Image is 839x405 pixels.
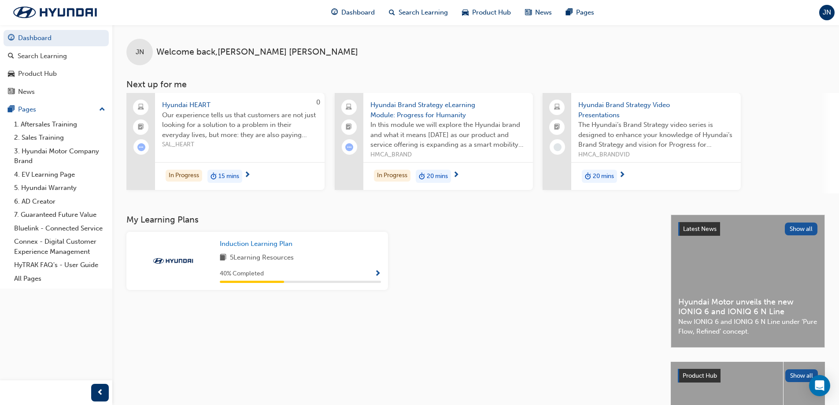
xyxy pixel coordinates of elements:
a: guage-iconDashboard [324,4,382,22]
span: laptop-icon [554,102,560,113]
a: pages-iconPages [559,4,601,22]
a: All Pages [11,272,109,286]
span: laptop-icon [346,102,352,113]
span: 40 % Completed [220,269,264,279]
a: Latest NewsShow all [678,222,817,236]
a: 2. Sales Training [11,131,109,145]
span: Hyundai Motor unveils the new IONIQ 6 and IONIQ 6 N Line [678,297,817,317]
span: News [535,7,552,18]
span: 20 mins [593,171,614,182]
span: search-icon [389,7,395,18]
button: Show Progress [374,268,381,279]
span: Latest News [683,225,717,233]
a: car-iconProduct Hub [455,4,518,22]
span: learningRecordVerb_ATTEMPT-icon [345,143,353,151]
span: In this module we will explore the Hyundai brand and what it means [DATE] as our product and serv... [370,120,526,150]
a: 4. EV Learning Page [11,168,109,182]
span: booktick-icon [138,122,144,133]
a: Connex - Digital Customer Experience Management [11,235,109,258]
div: Product Hub [18,69,57,79]
span: JN [823,7,831,18]
a: Latest NewsShow allHyundai Motor unveils the new IONIQ 6 and IONIQ 6 N LineNew IONIQ 6 and IONIQ ... [671,215,825,348]
button: JN [819,5,835,20]
button: DashboardSearch LearningProduct HubNews [4,28,109,101]
a: 0Hyundai HEARTOur experience tells us that customers are not just looking for a solution to a pro... [126,93,325,190]
h3: Next up for me [112,79,839,89]
span: duration-icon [211,171,217,182]
span: next-icon [453,171,459,179]
span: Hyundai Brand Strategy eLearning Module: Progress for Humanity [370,100,526,120]
span: news-icon [525,7,532,18]
a: Bluelink - Connected Service [11,222,109,235]
span: laptop-icon [138,102,144,113]
span: guage-icon [331,7,338,18]
a: HyTRAK FAQ's - User Guide [11,258,109,272]
span: Our experience tells us that customers are not just looking for a solution to a problem in their ... [162,110,318,140]
span: SAL_HEART [162,140,318,150]
span: 5 Learning Resources [230,253,294,264]
a: 3. Hyundai Motor Company Brand [11,145,109,168]
a: 7. Guaranteed Future Value [11,208,109,222]
span: duration-icon [585,171,591,182]
a: 5. Hyundai Warranty [11,181,109,195]
div: Open Intercom Messenger [809,375,830,396]
span: Product Hub [472,7,511,18]
div: Pages [18,104,36,115]
span: up-icon [99,104,105,115]
span: Dashboard [341,7,375,18]
span: booktick-icon [554,122,560,133]
span: pages-icon [566,7,573,18]
a: News [4,84,109,100]
span: next-icon [619,171,625,179]
h3: My Learning Plans [126,215,657,225]
span: book-icon [220,253,226,264]
button: Show all [785,369,818,382]
img: Trak [4,3,106,22]
img: Trak [149,256,197,265]
a: Search Learning [4,48,109,64]
span: Product Hub [683,372,717,379]
span: pages-icon [8,106,15,114]
a: news-iconNews [518,4,559,22]
span: HMCA_BRAND [370,150,526,160]
span: Induction Learning Plan [220,240,292,248]
span: Show Progress [374,270,381,278]
div: In Progress [166,170,202,182]
button: Pages [4,101,109,118]
span: Search Learning [399,7,448,18]
span: Welcome back , [PERSON_NAME] [PERSON_NAME] [156,47,358,57]
span: 0 [316,98,320,106]
span: booktick-icon [346,122,352,133]
div: Search Learning [18,51,67,61]
span: news-icon [8,88,15,96]
a: search-iconSearch Learning [382,4,455,22]
a: Dashboard [4,30,109,46]
span: learningRecordVerb_ATTEMPT-icon [137,143,145,151]
a: Product HubShow all [678,369,818,383]
a: Product Hub [4,66,109,82]
span: prev-icon [97,387,103,398]
a: 6. AD Creator [11,195,109,208]
a: Induction Learning Plan [220,239,296,249]
span: duration-icon [419,171,425,182]
span: next-icon [244,171,251,179]
span: guage-icon [8,34,15,42]
span: car-icon [8,70,15,78]
span: 15 mins [218,171,239,182]
a: Hyundai Brand Strategy eLearning Module: Progress for HumanityIn this module we will explore the ... [335,93,533,190]
span: 20 mins [427,171,448,182]
span: search-icon [8,52,14,60]
span: Hyundai HEART [162,100,318,110]
a: 1. Aftersales Training [11,118,109,131]
span: Hyundai Brand Strategy Video Presentations [578,100,734,120]
span: JN [136,47,144,57]
span: Pages [576,7,594,18]
a: Hyundai Brand Strategy Video PresentationsThe Hyundai’s Brand Strategy video series is designed t... [543,93,741,190]
span: The Hyundai’s Brand Strategy video series is designed to enhance your knowledge of Hyundai’s Bran... [578,120,734,150]
div: In Progress [374,170,410,182]
span: learningRecordVerb_NONE-icon [554,143,562,151]
span: car-icon [462,7,469,18]
span: New IONIQ 6 and IONIQ 6 N Line under ‘Pure Flow, Refined’ concept. [678,317,817,337]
